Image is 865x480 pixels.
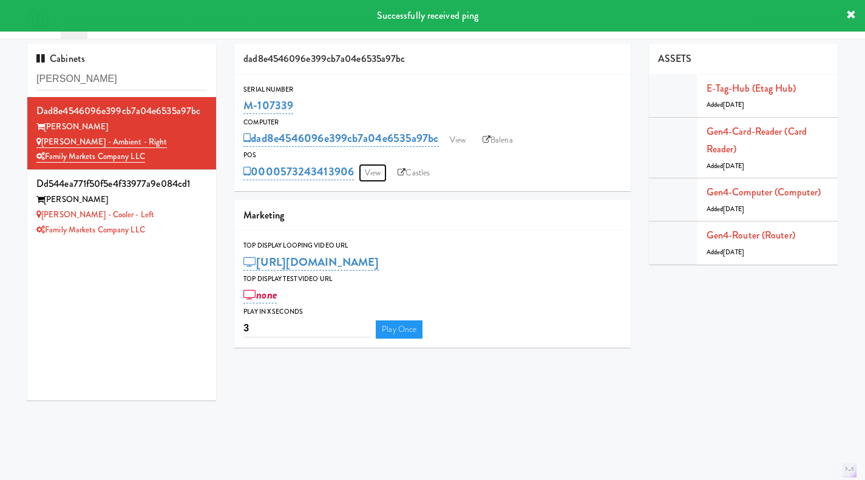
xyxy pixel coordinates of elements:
div: [PERSON_NAME] [36,120,207,135]
a: Play Once [376,320,422,339]
a: E-tag-hub (Etag Hub) [707,81,796,95]
input: Search cabinets [36,68,207,90]
a: dad8e4546096e399cb7a04e6535a97bc [243,130,438,147]
span: Successfully received ping [377,8,479,22]
a: Gen4-router (Router) [707,228,795,242]
div: POS [243,149,622,161]
a: [PERSON_NAME] - Ambient - Right [36,136,167,148]
a: View [444,131,472,149]
span: Added [707,205,744,214]
div: dd544ea771f50f5e4f33977a9e084cd1 [36,175,207,193]
div: Serial Number [243,84,622,96]
span: Marketing [243,208,284,222]
span: Added [707,100,744,109]
li: dd544ea771f50f5e4f33977a9e084cd1[PERSON_NAME] [PERSON_NAME] - Cooler - LeftFamily Markets Company... [27,170,216,242]
a: [URL][DOMAIN_NAME] [243,254,379,271]
span: Cabinets [36,52,85,66]
a: [PERSON_NAME] - Cooler - Left [36,209,154,220]
a: View [359,164,387,182]
span: Added [707,248,744,257]
div: Computer [243,117,622,129]
div: dad8e4546096e399cb7a04e6535a97bc [234,44,631,75]
a: Family Markets Company LLC [36,224,145,235]
span: ASSETS [658,52,692,66]
span: [DATE] [723,100,744,109]
a: Family Markets Company LLC [36,150,145,163]
span: [DATE] [723,161,744,171]
div: Top Display Test Video Url [243,273,622,285]
span: [DATE] [723,205,744,214]
a: Gen4-computer (Computer) [707,185,821,199]
span: Added [707,161,744,171]
a: 0000573243413906 [243,163,354,180]
div: [PERSON_NAME] [36,192,207,208]
div: Play in X seconds [243,306,622,318]
span: [DATE] [723,248,744,257]
a: none [243,286,277,303]
a: Gen4-card-reader (Card Reader) [707,124,807,157]
div: dad8e4546096e399cb7a04e6535a97bc [36,102,207,120]
li: dad8e4546096e399cb7a04e6535a97bc[PERSON_NAME] [PERSON_NAME] - Ambient - RightFamily Markets Compa... [27,97,216,170]
a: M-107339 [243,97,293,114]
a: Balena [477,131,519,149]
a: Castles [392,164,436,182]
div: Top Display Looping Video Url [243,240,622,252]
